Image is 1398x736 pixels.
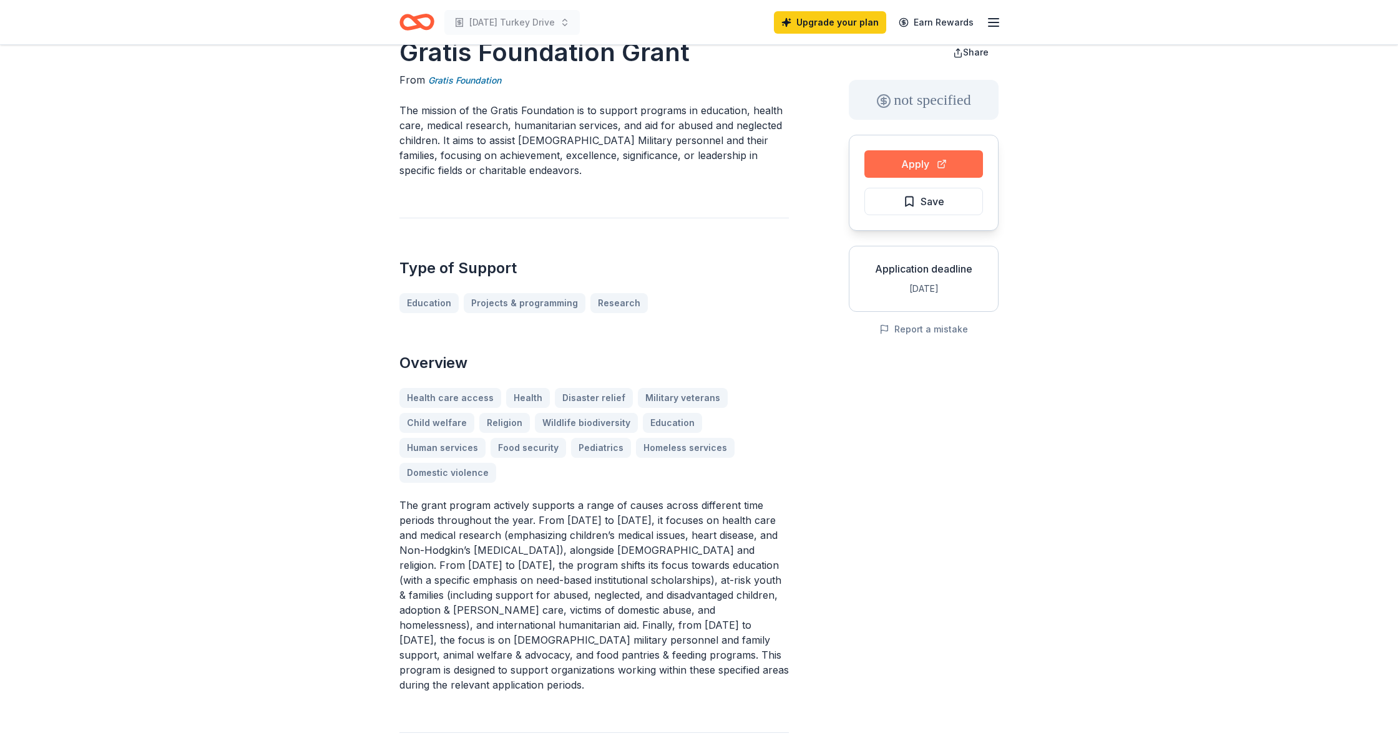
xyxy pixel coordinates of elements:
div: [DATE] [859,281,988,296]
button: Save [864,188,983,215]
div: not specified [849,80,999,120]
div: Application deadline [859,261,988,276]
button: Report a mistake [879,322,968,337]
button: Share [943,40,999,65]
h2: Type of Support [399,258,789,278]
div: From [399,72,789,88]
a: Upgrade your plan [774,11,886,34]
p: The grant program actively supports a range of causes across different time periods throughout th... [399,498,789,692]
p: The mission of the Gratis Foundation is to support programs in education, health care, medical re... [399,103,789,178]
button: Apply [864,150,983,178]
a: Education [399,293,459,313]
h2: Overview [399,353,789,373]
a: Home [399,7,434,37]
h1: Gratis Foundation Grant [399,35,789,70]
a: Projects & programming [464,293,585,313]
a: Gratis Foundation [428,73,501,88]
span: [DATE] Turkey Drive [469,15,555,30]
span: Share [963,47,989,57]
button: [DATE] Turkey Drive [444,10,580,35]
span: Save [921,193,944,210]
a: Earn Rewards [891,11,981,34]
a: Research [590,293,648,313]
